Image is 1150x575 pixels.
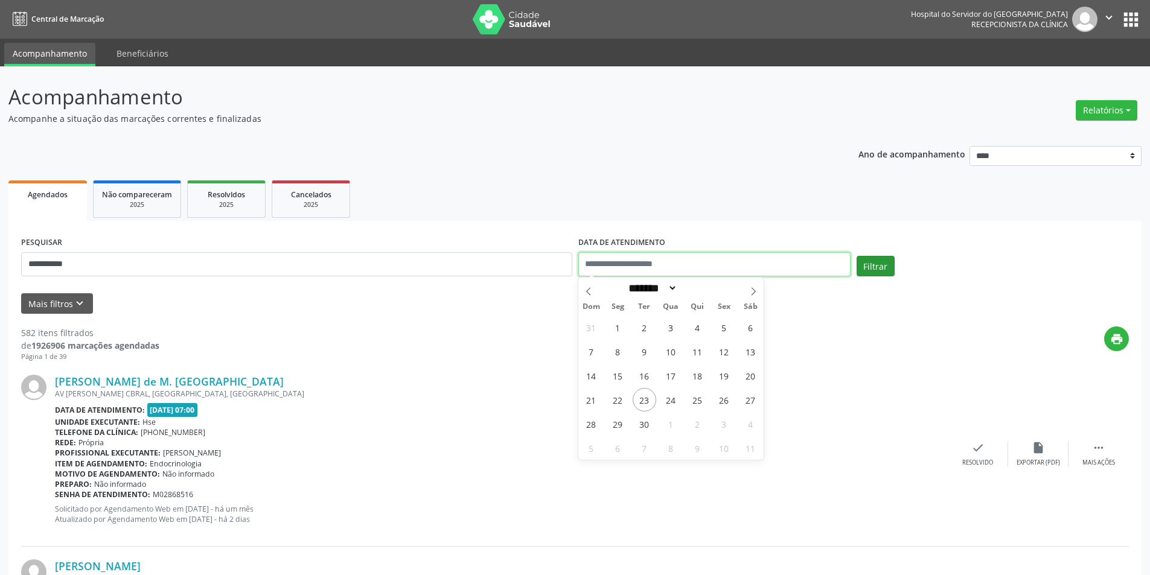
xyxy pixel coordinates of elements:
[55,448,161,458] b: Profissional executante:
[55,417,140,427] b: Unidade executante:
[659,436,683,460] span: Outubro 8, 2025
[21,326,159,339] div: 582 itens filtrados
[711,303,737,311] span: Sex
[1102,11,1116,24] i: 
[1110,332,1123,346] i: print
[580,412,603,436] span: Setembro 28, 2025
[580,340,603,363] span: Setembro 7, 2025
[73,297,86,310] i: keyboard_arrow_down
[1017,459,1060,467] div: Exportar (PDF)
[657,303,684,311] span: Qua
[1076,100,1137,121] button: Relatórios
[633,340,656,363] span: Setembro 9, 2025
[712,316,736,339] span: Setembro 5, 2025
[55,427,138,437] b: Telefone da clínica:
[712,412,736,436] span: Outubro 3, 2025
[659,316,683,339] span: Setembro 3, 2025
[712,364,736,387] span: Setembro 19, 2025
[21,339,159,352] div: de
[686,388,709,411] span: Setembro 25, 2025
[659,412,683,436] span: Outubro 1, 2025
[147,403,198,417] span: [DATE] 07:00
[55,459,147,469] b: Item de agendamento:
[1092,441,1105,454] i: 
[580,436,603,460] span: Outubro 5, 2025
[580,316,603,339] span: Agosto 31, 2025
[971,19,1068,30] span: Recepcionista da clínica
[78,437,104,448] span: Própria
[686,316,709,339] span: Setembro 4, 2025
[21,233,62,252] label: PESQUISAR
[55,389,948,399] div: AV [PERSON_NAME] CBRAL, [GEOGRAPHIC_DATA], [GEOGRAPHIC_DATA]
[739,436,762,460] span: Outubro 11, 2025
[21,352,159,362] div: Página 1 de 39
[8,9,104,29] a: Central de Marcação
[686,412,709,436] span: Outubro 2, 2025
[659,364,683,387] span: Setembro 17, 2025
[633,316,656,339] span: Setembro 2, 2025
[1082,459,1115,467] div: Mais ações
[208,189,245,200] span: Resolvidos
[163,448,221,458] span: [PERSON_NAME]
[971,441,985,454] i: check
[606,316,630,339] span: Setembro 1, 2025
[28,189,68,200] span: Agendados
[659,340,683,363] span: Setembro 10, 2025
[1032,441,1045,454] i: insert_drive_file
[739,340,762,363] span: Setembro 13, 2025
[102,189,172,200] span: Não compareceram
[141,427,205,437] span: [PHONE_NUMBER]
[1120,9,1142,30] button: apps
[911,9,1068,19] div: Hospital do Servidor do [GEOGRAPHIC_DATA]
[625,282,678,294] select: Month
[21,293,93,314] button: Mais filtroskeyboard_arrow_down
[633,436,656,460] span: Outubro 7, 2025
[633,364,656,387] span: Setembro 16, 2025
[8,82,802,112] p: Acompanhamento
[55,405,145,415] b: Data de atendimento:
[196,200,257,209] div: 2025
[55,559,141,573] a: [PERSON_NAME]
[686,364,709,387] span: Setembro 18, 2025
[21,375,46,400] img: img
[55,489,150,500] b: Senha de atendimento:
[4,43,95,66] a: Acompanhamento
[739,412,762,436] span: Outubro 4, 2025
[631,303,657,311] span: Ter
[686,340,709,363] span: Setembro 11, 2025
[108,43,177,64] a: Beneficiários
[142,417,156,427] span: Hse
[712,340,736,363] span: Setembro 12, 2025
[162,469,214,479] span: Não informado
[31,340,159,351] strong: 1926906 marcações agendadas
[606,364,630,387] span: Setembro 15, 2025
[604,303,631,311] span: Seg
[153,489,193,500] span: M02868516
[94,479,146,489] span: Não informado
[291,189,331,200] span: Cancelados
[102,200,172,209] div: 2025
[712,436,736,460] span: Outubro 10, 2025
[578,233,665,252] label: DATA DE ATENDIMENTO
[606,436,630,460] span: Outubro 6, 2025
[712,388,736,411] span: Setembro 26, 2025
[578,303,605,311] span: Dom
[150,459,202,469] span: Endocrinologia
[962,459,993,467] div: Resolvido
[606,388,630,411] span: Setembro 22, 2025
[281,200,341,209] div: 2025
[857,256,895,276] button: Filtrar
[8,112,802,125] p: Acompanhe a situação das marcações correntes e finalizadas
[858,146,965,161] p: Ano de acompanhamento
[633,388,656,411] span: Setembro 23, 2025
[737,303,764,311] span: Sáb
[739,364,762,387] span: Setembro 20, 2025
[659,388,683,411] span: Setembro 24, 2025
[1097,7,1120,32] button: 
[55,469,160,479] b: Motivo de agendamento:
[580,364,603,387] span: Setembro 14, 2025
[31,14,104,24] span: Central de Marcação
[1104,326,1129,351] button: print
[1072,7,1097,32] img: img
[739,388,762,411] span: Setembro 27, 2025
